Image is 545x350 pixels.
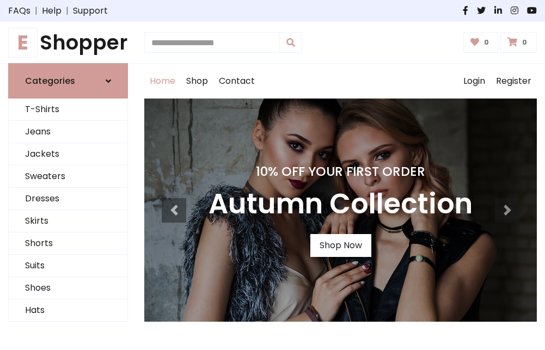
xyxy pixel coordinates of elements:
[9,277,127,299] a: Shoes
[181,64,213,99] a: Shop
[310,234,371,257] a: Shop Now
[8,28,38,57] span: E
[213,64,260,99] a: Contact
[9,255,127,277] a: Suits
[9,232,127,255] a: Shorts
[9,121,127,143] a: Jeans
[8,63,128,99] a: Categories
[8,4,30,17] a: FAQs
[9,165,127,188] a: Sweaters
[9,143,127,165] a: Jackets
[500,32,537,53] a: 0
[519,38,530,47] span: 0
[9,299,127,322] a: Hats
[62,4,73,17] span: |
[463,32,499,53] a: 0
[8,30,128,54] a: EShopper
[9,188,127,210] a: Dresses
[481,38,492,47] span: 0
[42,4,62,17] a: Help
[209,188,473,221] h3: Autumn Collection
[25,76,75,86] h6: Categories
[144,64,181,99] a: Home
[30,4,42,17] span: |
[491,64,537,99] a: Register
[458,64,491,99] a: Login
[8,30,128,54] h1: Shopper
[9,210,127,232] a: Skirts
[9,99,127,121] a: T-Shirts
[209,164,473,179] h4: 10% Off Your First Order
[73,4,108,17] a: Support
